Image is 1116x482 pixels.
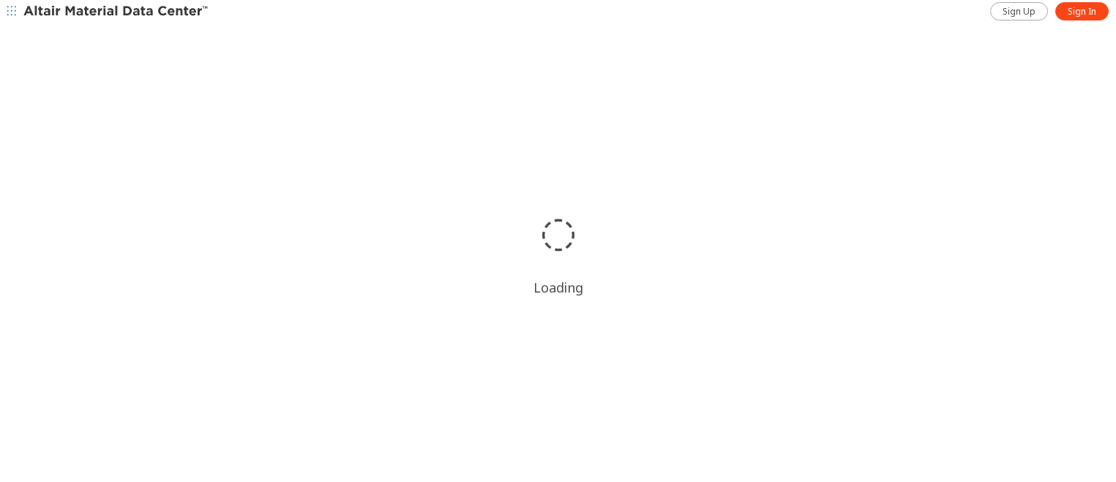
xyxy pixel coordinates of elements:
[23,4,210,19] img: Altair Material Data Center
[1068,6,1096,18] span: Sign In
[1003,6,1036,18] span: Sign Up
[533,279,583,296] div: Loading
[1055,2,1109,20] a: Sign In
[990,2,1048,20] a: Sign Up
